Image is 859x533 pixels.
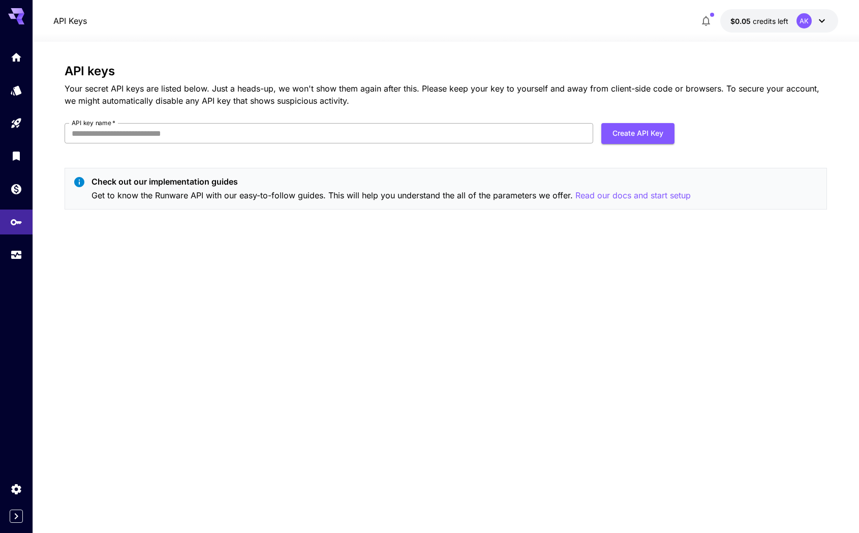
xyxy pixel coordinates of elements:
[10,483,22,495] div: Settings
[730,17,753,25] span: $0.05
[10,51,22,64] div: Home
[91,175,691,188] p: Check out our implementation guides
[10,150,22,162] div: Library
[91,189,691,202] p: Get to know the Runware API with our easy-to-follow guides. This will help you understand the all...
[720,9,838,33] button: $0.05AK
[10,117,22,130] div: Playground
[753,17,788,25] span: credits left
[53,15,87,27] nav: breadcrumb
[72,119,115,127] label: API key name
[53,15,87,27] a: API Keys
[65,64,827,78] h3: API keys
[575,189,691,202] button: Read our docs and start setup
[730,16,788,26] div: $0.05
[10,249,22,261] div: Usage
[601,123,674,144] button: Create API Key
[10,84,22,97] div: Models
[10,213,22,226] div: API Keys
[10,510,23,523] button: Expand sidebar
[796,13,812,28] div: AK
[65,82,827,107] p: Your secret API keys are listed below. Just a heads-up, we won't show them again after this. Plea...
[10,183,22,195] div: Wallet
